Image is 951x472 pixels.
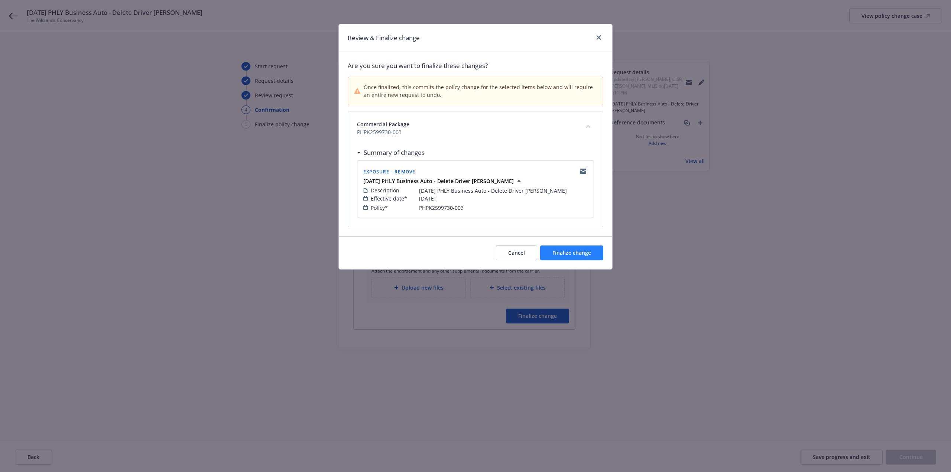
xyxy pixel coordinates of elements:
button: Cancel [496,245,537,260]
h3: Summary of changes [364,148,425,157]
span: PHPK2599730-003 [419,204,464,212]
span: Description [371,186,399,194]
span: Finalize change [552,249,591,256]
span: Policy* [371,204,388,212]
a: copyLogging [579,167,588,176]
span: Commercial Package [357,120,576,128]
a: close [594,33,603,42]
span: Once finalized, this commits the policy change for the selected items below and will require an e... [364,83,597,99]
span: Effective date* [371,195,407,202]
h1: Review & Finalize change [348,33,420,43]
button: collapse content [582,120,594,132]
span: Are you sure you want to finalize these changes? [348,61,603,71]
span: [DATE] [419,195,436,202]
span: [DATE] PHLY Business Auto - Delete Driver [PERSON_NAME] [419,187,567,195]
button: Finalize change [540,245,603,260]
span: Cancel [508,249,525,256]
strong: [DATE] PHLY Business Auto - Delete Driver [PERSON_NAME] [363,178,514,185]
span: PHPK2599730-003 [357,128,576,136]
div: Summary of changes [357,148,425,157]
div: Commercial PackagePHPK2599730-003collapse content [348,111,603,145]
span: Exposure - Remove [363,169,415,175]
